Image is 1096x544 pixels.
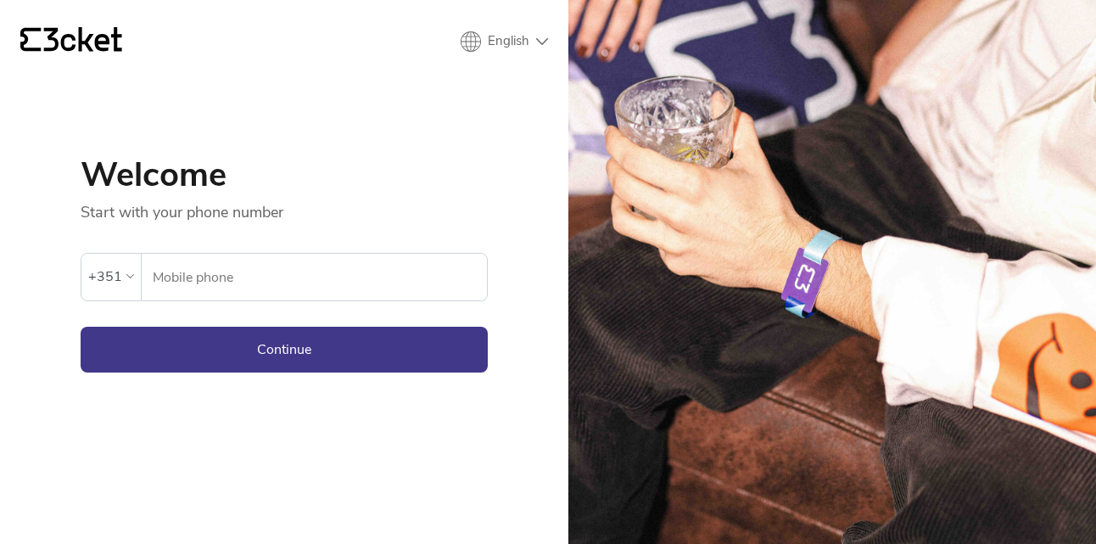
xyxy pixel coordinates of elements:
[20,27,122,56] a: {' '}
[81,327,488,373] button: Continue
[152,254,487,300] input: Mobile phone
[20,28,41,52] g: {' '}
[88,264,122,289] div: +351
[142,254,487,301] label: Mobile phone
[81,192,488,222] p: Start with your phone number
[81,158,488,192] h1: Welcome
